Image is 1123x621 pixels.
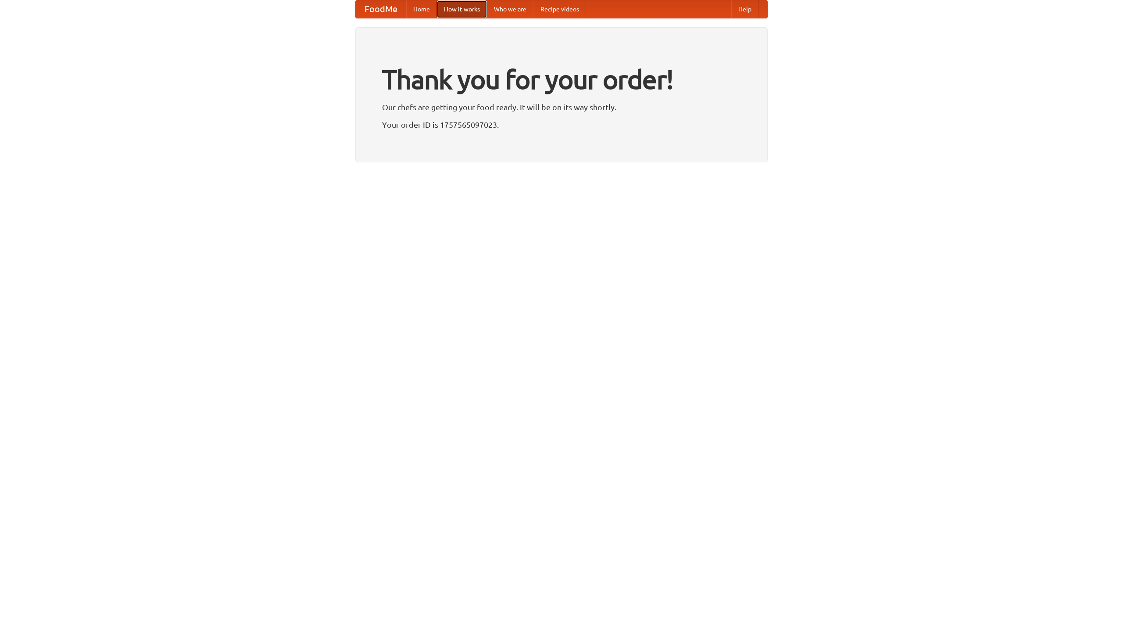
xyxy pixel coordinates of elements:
[487,0,533,18] a: Who we are
[731,0,758,18] a: Help
[437,0,487,18] a: How it works
[356,0,406,18] a: FoodMe
[382,101,741,114] p: Our chefs are getting your food ready. It will be on its way shortly.
[406,0,437,18] a: Home
[533,0,586,18] a: Recipe videos
[382,58,741,101] h1: Thank you for your order!
[382,118,741,131] p: Your order ID is 1757565097023.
